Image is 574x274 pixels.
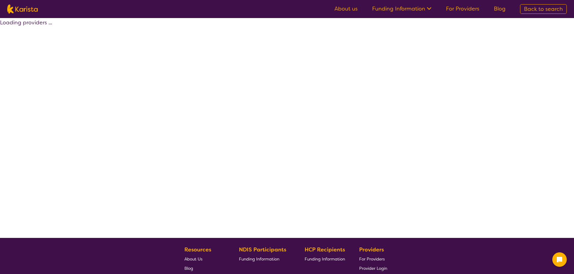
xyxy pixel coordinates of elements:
span: Blog [184,266,193,271]
a: Provider Login [359,263,387,273]
a: For Providers [359,254,387,263]
a: For Providers [446,5,479,12]
a: Funding Information [372,5,431,12]
span: Back to search [524,5,563,13]
img: Karista logo [7,5,38,14]
b: HCP Recipients [305,246,345,253]
span: Funding Information [239,256,279,262]
a: About us [334,5,358,12]
b: Resources [184,246,211,253]
span: Funding Information [305,256,345,262]
a: About Us [184,254,225,263]
a: Blog [494,5,506,12]
b: Providers [359,246,384,253]
span: About Us [184,256,202,262]
a: Funding Information [305,254,345,263]
a: Back to search [520,4,567,14]
a: Blog [184,263,225,273]
b: NDIS Participants [239,246,286,253]
span: For Providers [359,256,385,262]
a: Funding Information [239,254,291,263]
span: Provider Login [359,266,387,271]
